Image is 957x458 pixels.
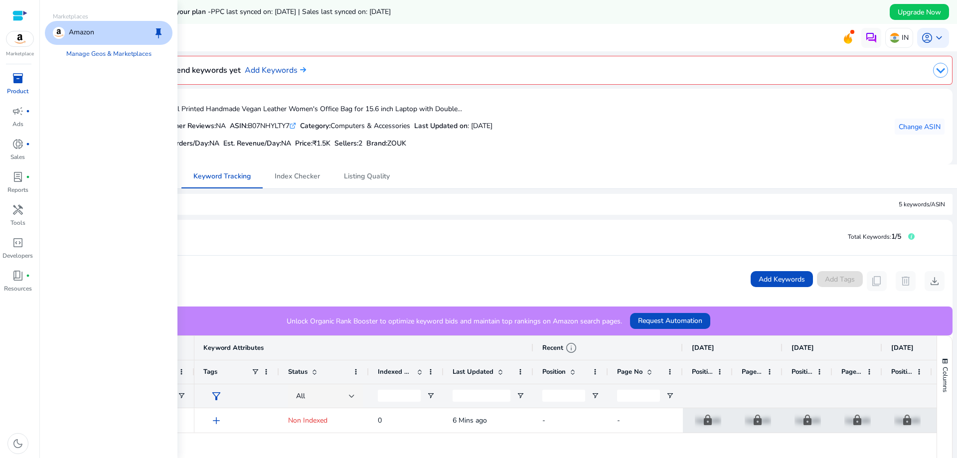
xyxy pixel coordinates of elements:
span: Position [692,367,713,376]
span: ZOUK [387,139,406,148]
p: Reports [7,185,28,194]
span: Index Checker [275,173,320,180]
p: Developers [2,251,33,260]
p: Sales [10,153,25,161]
span: keyboard_arrow_down [933,32,945,44]
span: [DATE] [692,343,714,352]
span: 2 [358,139,362,148]
p: Upgrade [795,410,821,431]
span: info [565,342,577,354]
span: Position [792,367,812,376]
p: Product [7,87,28,96]
button: Upgrade Now [890,4,949,20]
span: Add Keywords [759,274,805,285]
button: Open Filter Menu [591,392,599,400]
span: Brand [366,139,386,148]
button: Add Keywords [751,271,813,287]
span: add [210,415,222,427]
span: book_4 [12,270,24,282]
p: Upgrade [844,410,871,431]
p: Upgrade [745,410,771,431]
h5: Price: [295,140,330,148]
span: keep [153,27,164,39]
h5: Est. Orders/Day: [158,140,219,148]
button: Open Filter Menu [666,392,674,400]
span: - [542,416,545,425]
div: Computers & Accessories [300,121,410,131]
img: dropdown-arrow.svg [933,63,948,78]
span: fiber_manual_record [26,175,30,179]
button: Open Filter Menu [427,392,435,400]
div: Recent [542,342,577,354]
span: Last Updated [453,367,493,376]
span: Keyword Attributes [203,343,264,352]
button: Open Filter Menu [177,392,185,400]
span: Upgrade Now [898,7,941,17]
span: Non Indexed [288,416,327,425]
span: Position [891,367,912,376]
span: inventory_2 [12,72,24,84]
a: Manage Geos & Marketplaces [58,45,159,63]
div: B07NHYLTY7 [230,121,296,131]
span: donut_small [12,138,24,150]
span: 6 Mins ago [453,416,487,425]
span: Keyword Tracking [193,173,251,180]
p: Resources [4,284,32,293]
span: filter_alt [210,390,222,402]
span: NA [281,139,291,148]
span: Total Keywords: [848,233,891,241]
p: Amazon [69,27,94,39]
span: ₹1.5K [313,139,330,148]
span: download [929,275,941,287]
p: IN [902,29,909,46]
span: Listing Quality [344,173,390,180]
p: Marketplaces [45,12,172,21]
span: Request Automation [638,315,702,326]
span: 0 [378,416,382,425]
input: Indexed Products Filter Input [378,390,421,402]
button: Request Automation [630,313,710,329]
b: Category: [300,121,330,131]
p: Upgrade [695,410,721,431]
p: Unlock Organic Rank Booster to optimize keyword bids and maintain top rankings on Amazon search p... [287,316,622,326]
span: Tags [203,367,217,376]
span: handyman [12,204,24,216]
a: Add Keywords [245,64,306,76]
b: ASIN: [230,121,248,131]
span: Page No [742,367,763,376]
h4: ZOUK Black Floral Printed Handmade Vegan Leather Women's Office Bag for 15.6 inch Laptop with Dou... [122,105,492,114]
span: fiber_manual_record [26,109,30,113]
img: arrow-right.svg [298,67,306,73]
button: Change ASIN [895,119,945,135]
span: Position [542,367,566,376]
span: Change ASIN [899,122,941,132]
img: in.svg [890,33,900,43]
span: PPC last synced on: [DATE] | Sales last synced on: [DATE] [211,7,391,16]
b: Last Updated on [414,121,468,131]
span: NA [209,139,219,148]
span: fiber_manual_record [26,142,30,146]
button: Open Filter Menu [516,392,524,400]
img: amazon.svg [6,31,33,46]
input: Page No Filter Input [617,390,660,402]
h5: : [366,140,406,148]
button: download [925,271,945,291]
span: Page No [617,367,642,376]
span: [DATE] [792,343,814,352]
h5: Est. Revenue/Day: [223,140,291,148]
input: Last Updated Filter Input [453,390,510,402]
span: campaign [12,105,24,117]
span: [DATE] [891,343,914,352]
div: : [DATE] [414,121,492,131]
span: fiber_manual_record [26,274,30,278]
div: NA [155,121,226,131]
span: Columns [941,367,950,392]
input: Position Filter Input [542,390,585,402]
span: 1/5 [891,232,901,241]
span: - [617,416,620,425]
span: Page No [841,367,862,376]
h5: Sellers: [334,140,362,148]
p: Tools [10,218,25,227]
p: Upgrade [894,410,921,431]
span: code_blocks [12,237,24,249]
